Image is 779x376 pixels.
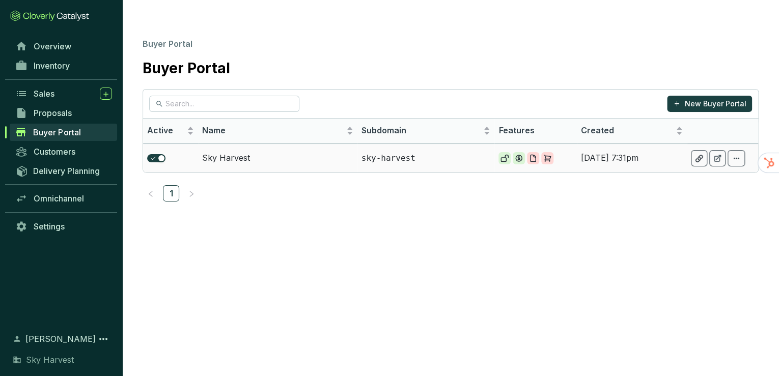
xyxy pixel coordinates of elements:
a: Buyer Portal [10,124,117,141]
li: 1 [163,185,179,201]
a: Customers [10,143,117,160]
p: sky-harvest [361,153,491,164]
th: Active [143,119,198,143]
a: Inventory [10,57,117,74]
a: 1 [163,186,179,201]
span: right [188,190,195,197]
span: Omnichannel [34,193,84,204]
button: New Buyer Portal [667,96,752,112]
span: left [147,190,154,197]
a: Omnichannel [10,190,117,207]
span: Settings [34,221,65,232]
input: Search... [165,98,284,109]
span: Customers [34,147,75,157]
span: Buyer Portal [143,39,192,49]
li: Previous Page [143,185,159,201]
td: Sky Harvest [198,143,357,172]
th: Features [494,119,577,143]
span: Sky Harvest [26,354,74,366]
td: [DATE] 7:31pm [577,143,687,172]
button: right [183,185,200,201]
span: [PERSON_NAME] [25,333,96,345]
span: Subdomain [361,125,482,136]
span: Name [202,125,344,136]
span: Created [581,125,674,136]
a: Settings [10,218,117,235]
a: Delivery Planning [10,162,117,179]
span: Delivery Planning [33,166,100,176]
span: Active [147,125,185,136]
th: Name [198,119,357,143]
p: New Buyer Portal [685,99,746,109]
a: Proposals [10,104,117,122]
h1: Buyer Portal [143,60,230,77]
a: Overview [10,38,117,55]
th: Created [577,119,687,143]
span: Sales [34,89,54,99]
button: left [143,185,159,201]
a: Sales [10,85,117,102]
li: Next Page [183,185,200,201]
span: Proposals [34,108,72,118]
span: Inventory [34,61,70,71]
th: Subdomain [357,119,495,143]
span: Buyer Portal [33,127,80,137]
span: Overview [34,41,71,51]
